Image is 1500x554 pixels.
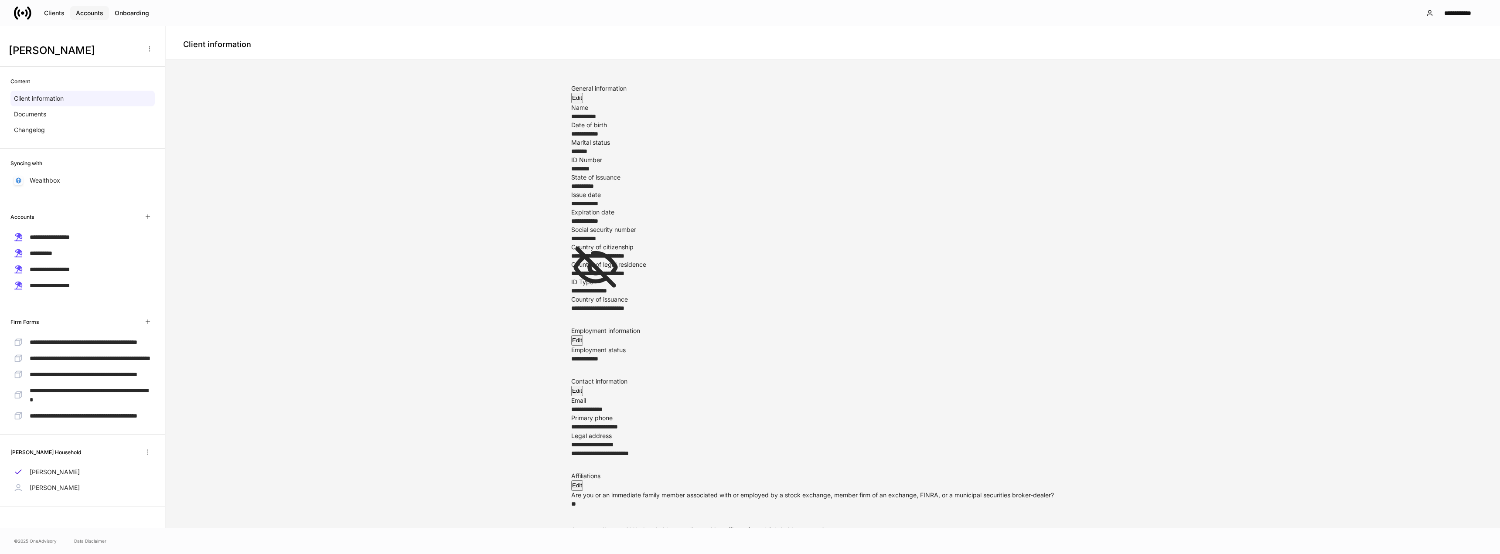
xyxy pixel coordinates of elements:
div: Country of legal residence [571,260,1094,269]
a: Client information [10,91,155,106]
a: [PERSON_NAME] [10,464,155,480]
a: Data Disclaimer [74,537,106,544]
a: [PERSON_NAME] [10,480,155,496]
div: Edit [572,94,582,102]
a: Changelog [10,122,155,138]
div: Legal address [571,432,1094,440]
div: General information [571,84,1094,93]
div: Expiration date [571,208,1094,217]
div: Clients [44,9,65,17]
div: Name [571,103,1094,112]
span: © 2025 OneAdvisory [14,537,57,544]
h6: [PERSON_NAME] Household [10,448,81,456]
button: Edit [571,335,583,346]
a: Wealthbox [10,173,155,188]
div: Country of issuance [571,295,1094,304]
h6: Accounts [10,213,34,221]
button: Edit [571,386,583,396]
p: Changelog [14,126,45,134]
p: [PERSON_NAME] [30,468,80,476]
button: Onboarding [109,6,155,20]
p: Wealthbox [30,176,60,185]
h6: Firm Forms [10,318,39,326]
div: Contact information [571,377,1094,386]
button: Edit [571,480,583,491]
h4: Client information [183,39,251,50]
h3: [PERSON_NAME] [9,44,139,58]
p: [PERSON_NAME] [30,483,80,492]
div: Country of citizenship [571,243,1094,252]
a: Documents [10,106,155,122]
button: Clients [38,6,70,20]
div: Email [571,396,1094,405]
div: State of issuance [571,173,1094,182]
div: Issue date [571,190,1094,199]
h6: Syncing with [10,159,42,167]
div: Accounts [76,9,103,17]
p: Client information [14,94,64,103]
div: Primary phone [571,414,1094,422]
div: Are you a director, 10% shareholder or policy-making officer of a publicly held company? [571,526,1094,534]
button: Edit [571,93,583,103]
div: Social security number [571,225,1094,234]
div: Employment status [571,346,1094,354]
div: Edit [572,336,582,345]
p: Documents [14,110,46,119]
div: Are you or an immediate family member associated with or employed by a stock exchange, member fir... [571,491,1094,500]
div: Date of birth [571,121,1094,129]
div: Onboarding [115,9,149,17]
div: Edit [572,387,582,395]
button: Accounts [70,6,109,20]
h6: Content [10,77,30,85]
div: Employment information [571,326,1094,335]
div: Marital status [571,138,1094,147]
div: Edit [572,481,582,490]
div: ID Type [571,278,1094,286]
div: ID Number [571,156,1094,164]
div: Affiliations [571,472,1094,480]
